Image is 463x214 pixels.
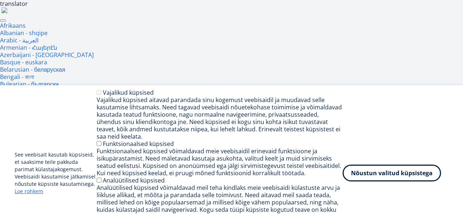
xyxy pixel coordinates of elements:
div: Vajalikud küpsised aitavad parandada sinu kogemust veebisaidil ja muudavad selle kasutamise lihts... [97,96,343,140]
img: right-arrow.png [1,7,7,13]
p: See veebisait kasutab küpsiseid, et saaksime teile pakkuda parimat külastajakogemust. Veebisaidi ... [15,151,97,195]
div: Funktsionaalsed küpsised võimaldavad meie veebisaidil erinevaid funktsioone ja isikupärastamist. ... [97,147,343,177]
button: Nõustun valitud küpsistega [343,165,441,181]
label: Funktsionaalsed küpsised [103,140,174,148]
label: Analüütilised küpsised [103,176,165,184]
a: Loe rohkem [15,188,43,195]
label: Vajalikud küpsised [103,89,154,97]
